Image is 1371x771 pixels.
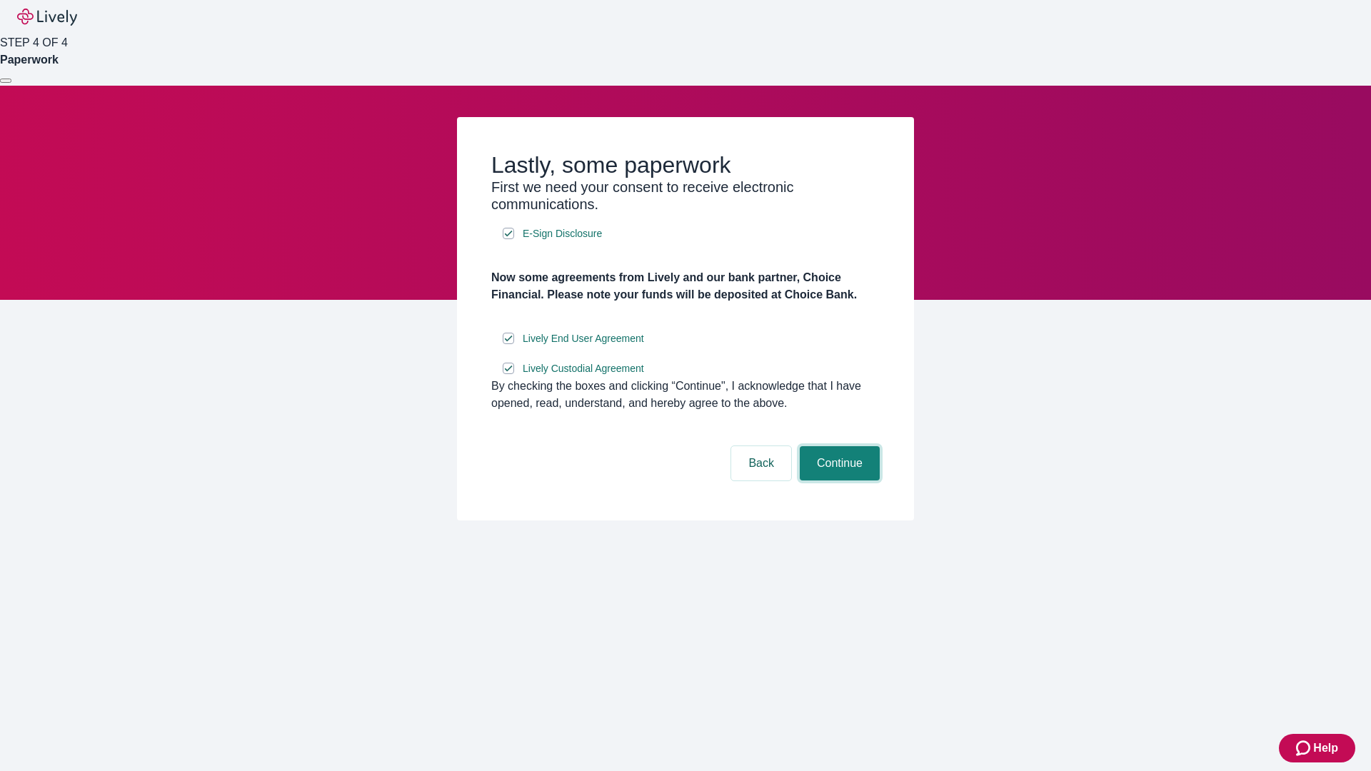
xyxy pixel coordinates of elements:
a: e-sign disclosure document [520,360,647,378]
div: By checking the boxes and clicking “Continue", I acknowledge that I have opened, read, understand... [491,378,880,412]
button: Zendesk support iconHelp [1279,734,1355,762]
a: e-sign disclosure document [520,225,605,243]
span: Lively End User Agreement [523,331,644,346]
button: Continue [800,446,880,480]
button: Back [731,446,791,480]
svg: Zendesk support icon [1296,740,1313,757]
h4: Now some agreements from Lively and our bank partner, Choice Financial. Please note your funds wi... [491,269,880,303]
span: Lively Custodial Agreement [523,361,644,376]
h3: First we need your consent to receive electronic communications. [491,178,880,213]
span: Help [1313,740,1338,757]
h2: Lastly, some paperwork [491,151,880,178]
img: Lively [17,9,77,26]
span: E-Sign Disclosure [523,226,602,241]
a: e-sign disclosure document [520,330,647,348]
